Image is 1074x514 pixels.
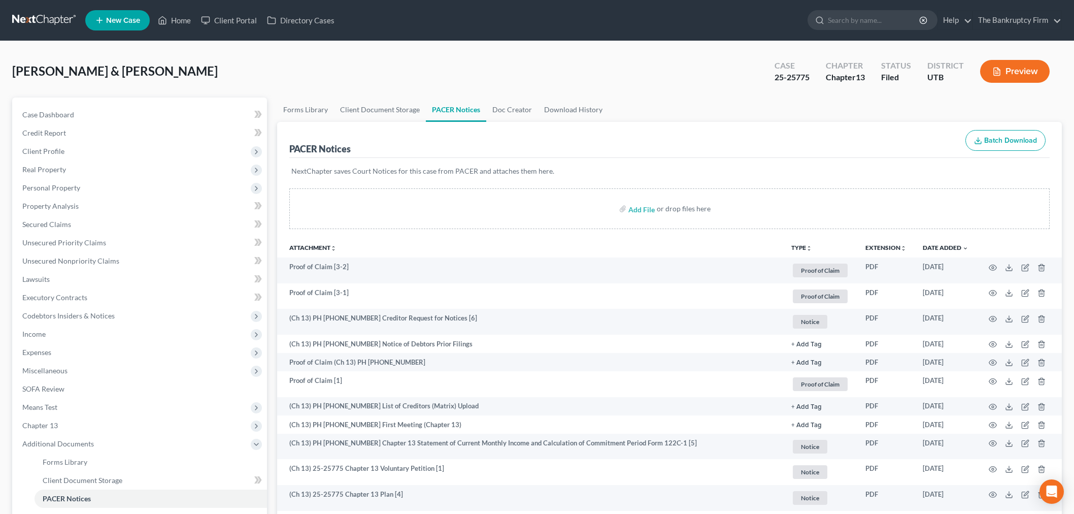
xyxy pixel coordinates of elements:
[791,420,849,430] a: + Add Tag
[775,60,810,72] div: Case
[791,262,849,279] a: Proof of Claim
[791,358,849,367] a: + Add Tag
[793,264,848,277] span: Proof of Claim
[14,197,267,215] a: Property Analysis
[277,371,783,397] td: Proof of Claim [1]
[857,353,915,371] td: PDF
[14,270,267,288] a: Lawsuits
[22,147,64,155] span: Client Profile
[277,309,783,335] td: (Ch 13) PH [PHONE_NUMBER] Creditor Request for Notices [6]
[43,494,91,503] span: PACER Notices
[22,330,46,338] span: Income
[856,72,865,82] span: 13
[12,63,218,78] span: [PERSON_NAME] & [PERSON_NAME]
[657,204,711,214] div: or drop files here
[43,476,122,485] span: Client Document Storage
[865,244,907,251] a: Extensionunfold_more
[35,453,267,471] a: Forms Library
[277,258,783,283] td: Proof of Claim [3-2]
[826,72,865,83] div: Chapter
[22,110,74,119] span: Case Dashboard
[915,309,977,335] td: [DATE]
[277,434,783,460] td: (Ch 13) PH [PHONE_NUMBER] Chapter 13 Statement of Current Monthly Income and Calculation of Commi...
[857,397,915,415] td: PDF
[277,98,334,122] a: Forms Library
[22,293,87,302] span: Executory Contracts
[791,438,849,455] a: Notice
[915,335,977,353] td: [DATE]
[791,288,849,305] a: Proof of Claim
[22,421,58,430] span: Chapter 13
[793,440,827,454] span: Notice
[22,348,51,357] span: Expenses
[106,17,140,24] span: New Case
[881,72,911,83] div: Filed
[915,434,977,460] td: [DATE]
[22,220,71,229] span: Secured Claims
[791,245,812,251] button: TYPEunfold_more
[22,128,66,137] span: Credit Report
[915,485,977,511] td: [DATE]
[289,244,337,251] a: Attachmentunfold_more
[965,130,1046,151] button: Batch Download
[791,376,849,393] a: Proof of Claim
[793,315,827,329] span: Notice
[793,377,848,391] span: Proof of Claim
[14,288,267,307] a: Executory Contracts
[330,245,337,251] i: unfold_more
[791,464,849,480] a: Notice
[14,252,267,270] a: Unsecured Nonpriority Claims
[857,459,915,485] td: PDF
[14,106,267,124] a: Case Dashboard
[857,309,915,335] td: PDF
[289,143,351,155] div: PACER Notices
[35,471,267,490] a: Client Document Storage
[900,245,907,251] i: unfold_more
[22,183,80,192] span: Personal Property
[277,335,783,353] td: (Ch 13) PH [PHONE_NUMBER] Notice of Debtors Prior Filings
[857,258,915,283] td: PDF
[22,384,64,393] span: SOFA Review
[915,459,977,485] td: [DATE]
[791,490,849,506] a: Notice
[791,422,822,429] button: + Add Tag
[291,166,1048,176] p: NextChapter saves Court Notices for this case from PACER and attaches them here.
[791,339,849,349] a: + Add Tag
[486,98,538,122] a: Doc Creator
[277,459,783,485] td: (Ch 13) 25-25775 Chapter 13 Voluntary Petition [1]
[153,11,196,29] a: Home
[277,485,783,511] td: (Ch 13) 25-25775 Chapter 13 Plan [4]
[277,397,783,415] td: (Ch 13) PH [PHONE_NUMBER] List of Creditors (Matrix) Upload
[14,215,267,234] a: Secured Claims
[962,245,968,251] i: expand_more
[881,60,911,72] div: Status
[806,245,812,251] i: unfold_more
[22,311,115,320] span: Codebtors Insiders & Notices
[857,371,915,397] td: PDF
[791,401,849,411] a: + Add Tag
[828,11,921,29] input: Search by name...
[857,434,915,460] td: PDF
[915,258,977,283] td: [DATE]
[22,366,68,375] span: Miscellaneous
[14,124,267,142] a: Credit Report
[915,415,977,434] td: [DATE]
[857,485,915,511] td: PDF
[915,371,977,397] td: [DATE]
[22,403,57,411] span: Means Test
[791,341,822,348] button: + Add Tag
[775,72,810,83] div: 25-25775
[22,439,94,448] span: Additional Documents
[915,283,977,309] td: [DATE]
[426,98,486,122] a: PACER Notices
[14,234,267,252] a: Unsecured Priority Claims
[793,465,827,479] span: Notice
[915,353,977,371] td: [DATE]
[923,244,968,251] a: Date Added expand_more
[22,256,119,265] span: Unsecured Nonpriority Claims
[826,60,865,72] div: Chapter
[277,353,783,371] td: Proof of Claim (Ch 13) PH [PHONE_NUMBER]
[927,72,964,83] div: UTB
[791,313,849,330] a: Notice
[857,283,915,309] td: PDF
